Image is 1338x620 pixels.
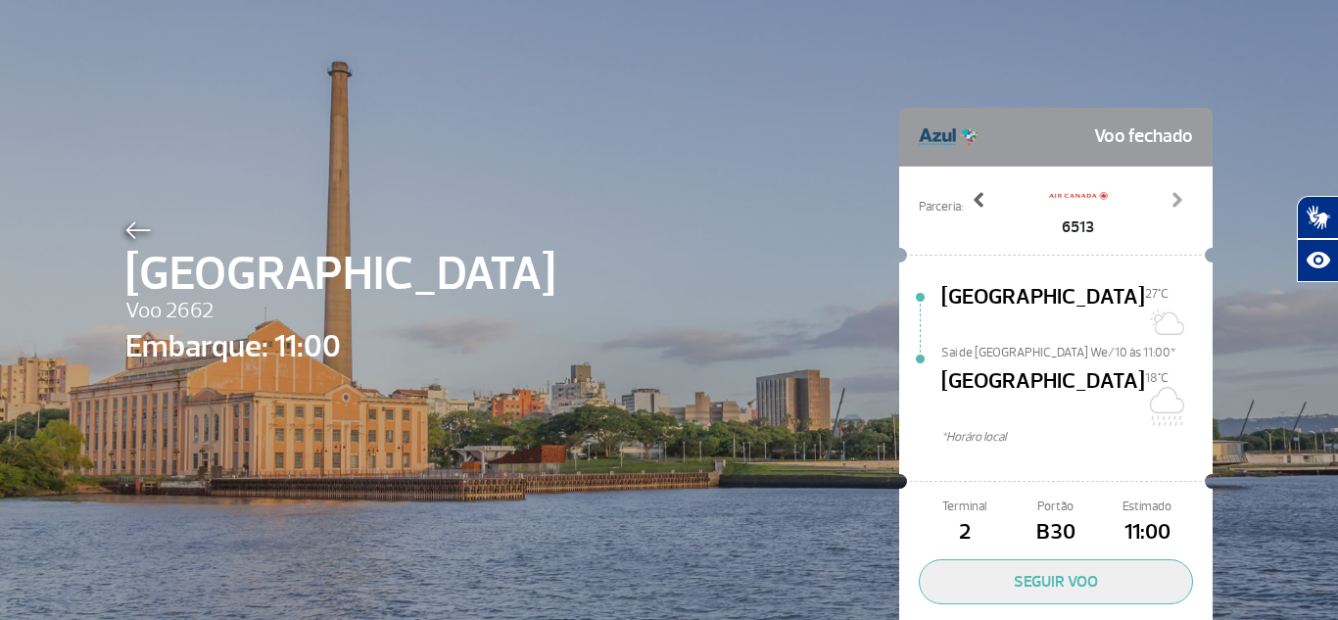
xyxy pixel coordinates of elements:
[941,281,1145,344] span: [GEOGRAPHIC_DATA]
[125,323,555,370] span: Embarque: 11:00
[919,516,1010,549] span: 2
[919,559,1193,604] button: SEGUIR VOO
[1010,498,1101,516] span: Portão
[1094,118,1193,157] span: Voo fechado
[125,239,555,310] span: [GEOGRAPHIC_DATA]
[1102,498,1193,516] span: Estimado
[1145,387,1184,426] img: Chuvoso
[941,428,1213,447] span: *Horáro local
[1297,239,1338,282] button: Abrir recursos assistivos.
[1102,516,1193,549] span: 11:00
[941,344,1213,358] span: Sai de [GEOGRAPHIC_DATA] We/10 às 11:00*
[1145,370,1169,386] span: 18°C
[919,498,1010,516] span: Terminal
[125,295,555,328] span: Voo 2662
[919,198,963,216] span: Parceria:
[1297,196,1338,239] button: Abrir tradutor de língua de sinais.
[941,365,1145,428] span: [GEOGRAPHIC_DATA]
[1145,286,1169,302] span: 27°C
[1297,196,1338,282] div: Plugin de acessibilidade da Hand Talk.
[1145,303,1184,342] img: Sol com algumas nuvens
[1049,215,1108,239] span: 6513
[1010,516,1101,549] span: B30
